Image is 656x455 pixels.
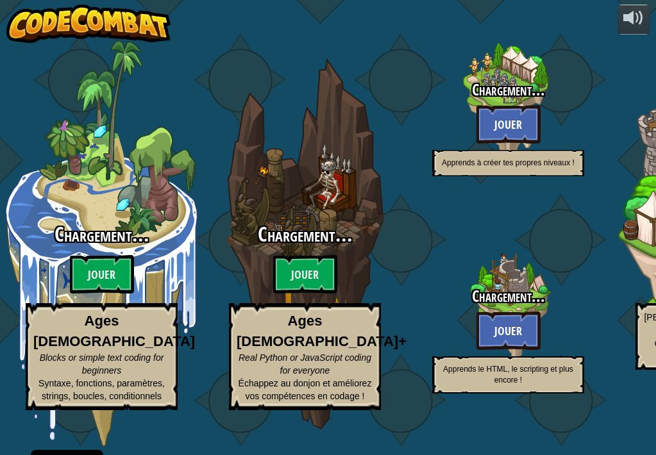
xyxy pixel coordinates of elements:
[476,105,541,144] btn: Jouer
[442,158,575,167] span: Apprends à créer tes propres niveaux !
[472,79,545,101] span: Chargement...
[443,365,573,385] span: Apprends le HTML, le scripting et plus encore !
[258,220,353,248] span: Chargement...
[6,4,171,43] img: CodeCombat - Learn how to code by playing a game
[203,40,407,447] div: Complete previous world to unlock
[618,4,650,35] button: Ajuster le volume
[472,285,545,307] span: Chargement...
[40,352,164,376] span: Blocks or simple text coding for beginners
[38,378,165,401] span: Syntaxe, fonctions, paramètres, strings, boucles, conditionnels
[33,313,195,349] strong: Ages [DEMOGRAPHIC_DATA]
[70,255,134,294] btn: Jouer
[239,378,372,401] span: Échappez au donjon et améliorez vos compétences en codage !
[273,255,337,294] btn: Jouer
[55,220,149,248] span: Chargement...
[407,206,610,409] div: Complete previous world to unlock
[476,311,541,350] btn: Jouer
[237,313,407,349] strong: Ages [DEMOGRAPHIC_DATA]+
[239,352,371,376] span: Real Python or JavaScript coding for everyone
